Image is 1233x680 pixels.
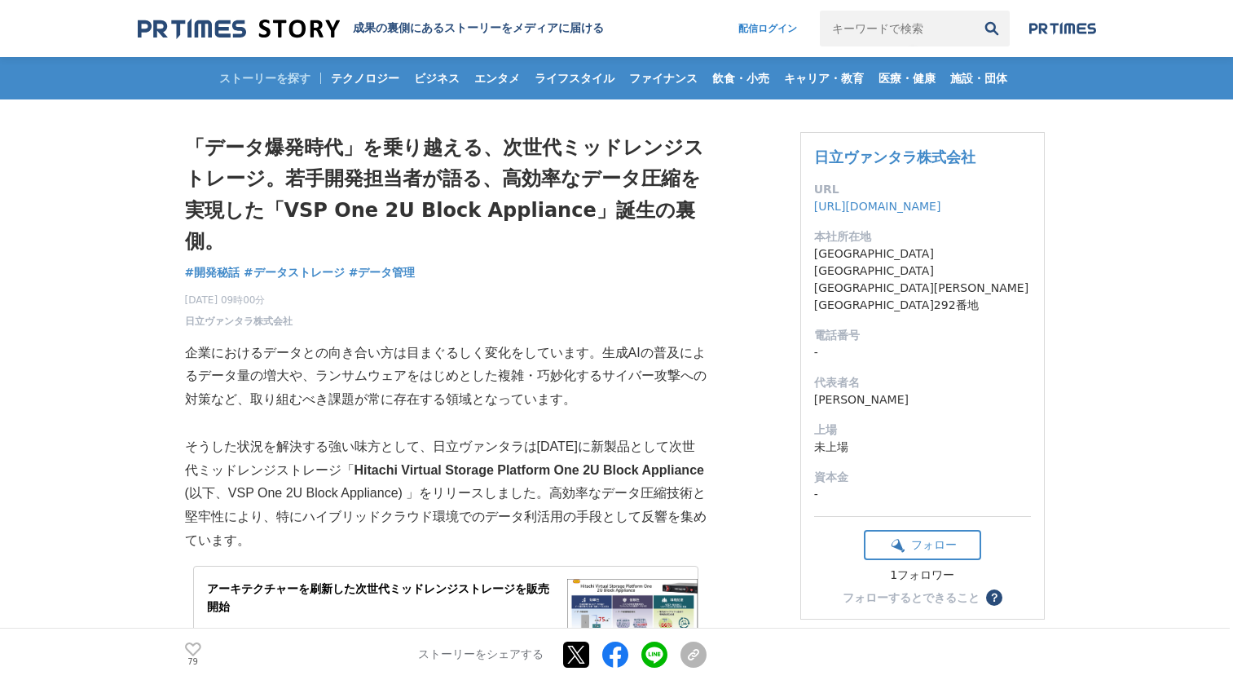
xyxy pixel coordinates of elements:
[989,592,1000,603] span: ？
[814,181,1031,198] dt: URL
[864,568,981,583] div: 1フォロワー
[468,71,526,86] span: エンタメ
[418,647,544,662] p: ストーリーをシェアする
[814,200,941,213] a: [URL][DOMAIN_NAME]
[814,374,1031,391] dt: 代表者名
[814,228,1031,245] dt: 本社所在地
[185,132,707,258] h1: 「データ爆発時代」を乗り越える、次世代ミッドレンジストレージ。若手開発担当者が語る、高効率なデータ圧縮を実現した「VSP One 2U Block Appliance」誕生の裏側。
[528,71,621,86] span: ライフスタイル
[324,57,406,99] a: テクノロジー
[244,264,345,281] a: #データストレージ
[814,391,1031,408] dd: [PERSON_NAME]
[722,11,813,46] a: 配信ログイン
[138,18,604,40] a: 成果の裏側にあるストーリーをメディアに届ける 成果の裏側にあるストーリーをメディアに届ける
[207,623,554,641] div: PR TIMES
[185,265,240,280] span: #開発秘話
[777,71,870,86] span: キャリア・教育
[623,57,704,99] a: ファイナンス
[944,57,1014,99] a: 施設・団体
[872,57,942,99] a: 医療・健康
[349,264,416,281] a: #データ管理
[185,293,293,307] span: [DATE] 09時00分
[814,422,1031,439] dt: 上場
[185,435,707,553] p: そうした状況を解決する強い味方として、日立ヴァンタラは[DATE]に新製品として次世代ミッドレンジストレージ「 (以下、VSP One 2U Block Appliance) 」をリリースしまし...
[706,57,776,99] a: 飲食・小売
[814,439,1031,456] dd: 未上場
[814,148,975,166] a: 日立ヴァンタラ株式会社
[353,21,604,36] h2: 成果の裏側にあるストーリーをメディアに届ける
[944,71,1014,86] span: 施設・団体
[843,592,980,603] div: フォローするとできること
[185,342,707,412] p: 企業におけるデータとの向き合い方は目まぐるしく変化をしています。生成AIの普及によるデータ量の増大や、ランサムウェアをはじめとした複雑・巧妙化するサイバー攻撃への対策など、取り組むべき課題が常に...
[407,57,466,99] a: ビジネス
[185,658,201,666] p: 79
[407,71,466,86] span: ビジネス
[814,327,1031,344] dt: 電話番号
[986,589,1002,606] button: ？
[528,57,621,99] a: ライフスタイル
[872,71,942,86] span: 医療・健康
[354,463,704,477] strong: Hitachi Virtual Storage Platform One 2U Block Appliance
[185,314,293,329] a: 日立ヴァンタラ株式会社
[814,245,1031,314] dd: [GEOGRAPHIC_DATA][GEOGRAPHIC_DATA][GEOGRAPHIC_DATA][PERSON_NAME][GEOGRAPHIC_DATA]292番地
[820,11,974,46] input: キーワードで検索
[349,265,416,280] span: #データ管理
[1029,22,1096,35] img: prtimes
[138,18,340,40] img: 成果の裏側にあるストーリーをメディアに届ける
[814,344,1031,361] dd: -
[185,264,240,281] a: #開発秘話
[706,71,776,86] span: 飲食・小売
[468,57,526,99] a: エンタメ
[193,566,698,655] a: アーキテクチャーを刷新した次世代ミッドレンジストレージを販売開始PR TIMES
[623,71,704,86] span: ファイナンス
[814,486,1031,503] dd: -
[814,469,1031,486] dt: 資本金
[974,11,1010,46] button: 検索
[244,265,345,280] span: #データストレージ
[207,580,554,616] div: アーキテクチャーを刷新した次世代ミッドレンジストレージを販売開始
[777,57,870,99] a: キャリア・教育
[864,530,981,560] button: フォロー
[324,71,406,86] span: テクノロジー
